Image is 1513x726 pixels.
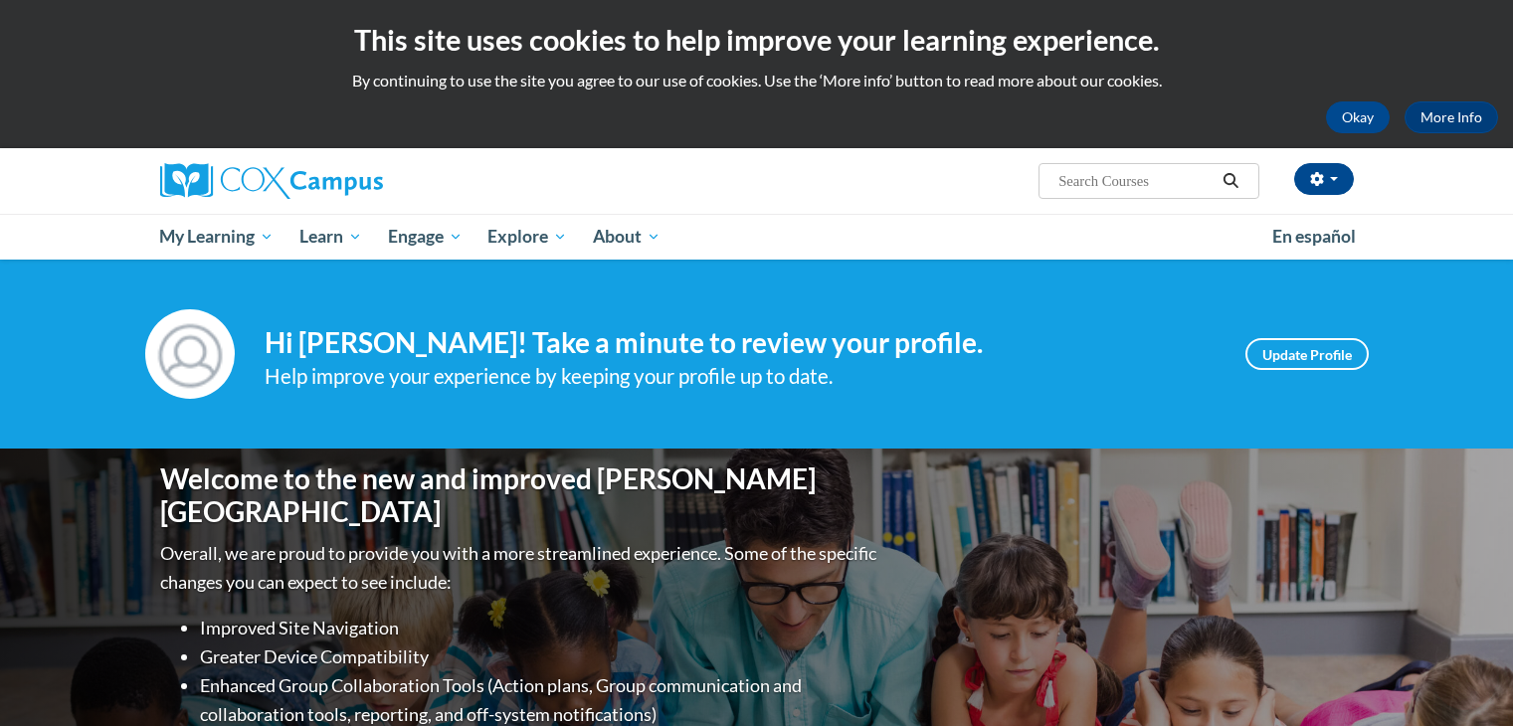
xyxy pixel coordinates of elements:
[580,214,673,260] a: About
[147,214,287,260] a: My Learning
[474,214,580,260] a: Explore
[145,309,235,399] img: Profile Image
[160,462,881,529] h1: Welcome to the new and improved [PERSON_NAME][GEOGRAPHIC_DATA]
[160,539,881,597] p: Overall, we are proud to provide you with a more streamlined experience. Some of the specific cha...
[200,642,881,671] li: Greater Device Compatibility
[1216,169,1245,193] button: Search
[265,326,1216,360] h4: Hi [PERSON_NAME]! Take a minute to review your profile.
[200,614,881,642] li: Improved Site Navigation
[1294,163,1354,195] button: Account Settings
[593,225,661,249] span: About
[1433,646,1497,710] iframe: Button to launch messaging window
[1405,101,1498,133] a: More Info
[15,20,1498,60] h2: This site uses cookies to help improve your learning experience.
[487,225,567,249] span: Explore
[160,163,538,199] a: Cox Campus
[265,360,1216,393] div: Help improve your experience by keeping your profile up to date.
[1245,338,1369,370] a: Update Profile
[1326,101,1390,133] button: Okay
[160,163,383,199] img: Cox Campus
[130,214,1384,260] div: Main menu
[1272,226,1356,247] span: En español
[299,225,362,249] span: Learn
[15,70,1498,91] p: By continuing to use the site you agree to our use of cookies. Use the ‘More info’ button to read...
[159,225,274,249] span: My Learning
[388,225,463,249] span: Engage
[1259,216,1369,258] a: En español
[1056,169,1216,193] input: Search Courses
[375,214,475,260] a: Engage
[286,214,375,260] a: Learn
